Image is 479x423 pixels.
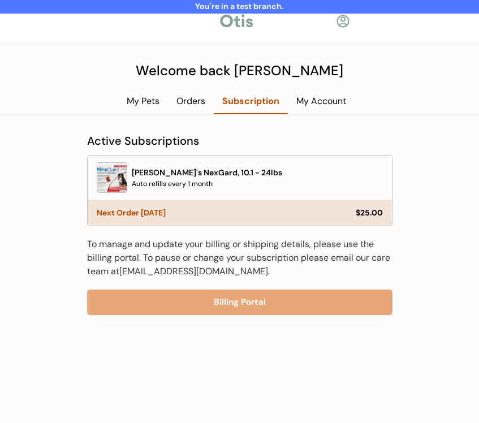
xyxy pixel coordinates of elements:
div: Subscription [214,95,288,107]
div: To manage and update your billing or shipping details, please use the billing portal. To pause or... [87,238,392,278]
a: [EMAIL_ADDRESS][DOMAIN_NAME] [119,265,268,277]
div: Active Subscriptions [87,132,199,149]
button: Billing Portal [87,290,392,315]
div: Orders [168,95,214,107]
div: [PERSON_NAME]'s NexGard, 10.1 - 24lbs [132,167,282,179]
div: My Account [288,95,355,107]
div: Next Order [DATE] [97,209,353,217]
div: Welcome back [PERSON_NAME] [130,61,350,81]
div: $25.00 [356,209,383,217]
div: Auto refills every 1 month [132,179,213,189]
div: My Pets [118,95,168,107]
